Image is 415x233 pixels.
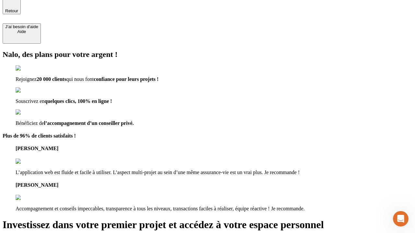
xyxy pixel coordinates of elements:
p: Accompagnement et conseils impeccables, transparence à tous les niveaux, transactions faciles à r... [16,206,412,212]
iframe: Intercom live chat [393,211,409,227]
span: Souscrivez en [16,98,44,104]
span: l’accompagnement d’un conseiller privé. [44,120,134,126]
span: 20 000 clients [37,76,66,82]
span: Retour [5,8,18,13]
img: checkmark [16,65,43,71]
img: checkmark [16,109,43,115]
span: qui nous font [66,76,93,82]
p: L’application web est fluide et facile à utiliser. L’aspect multi-projet au sein d’une même assur... [16,170,412,175]
span: quelques clics, 100% en ligne ! [44,98,112,104]
button: J’ai besoin d'aideAide [3,23,41,44]
h1: Investissez dans votre premier projet et accédez à votre espace personnel [3,219,412,231]
h4: [PERSON_NAME] [16,182,412,188]
h4: [PERSON_NAME] [16,146,412,151]
span: Bénéficiez de [16,120,44,126]
h2: Nalo, des plans pour votre argent ! [3,50,412,59]
img: checkmark [16,87,43,93]
h4: Plus de 96% de clients satisfaits ! [3,133,412,139]
span: confiance pour leurs projets ! [94,76,159,82]
span: Rejoignez [16,76,37,82]
div: Aide [5,29,38,34]
div: J’ai besoin d'aide [5,24,38,29]
img: reviews stars [16,195,48,201]
img: reviews stars [16,159,48,164]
